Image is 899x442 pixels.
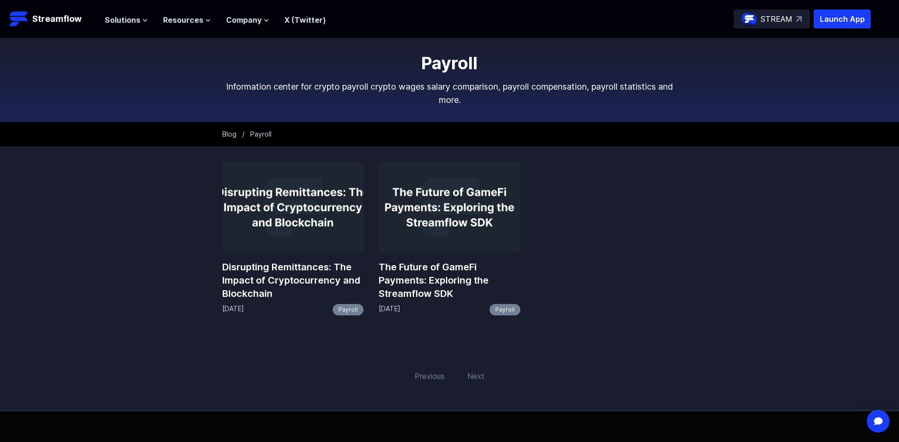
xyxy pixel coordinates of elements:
[222,304,244,315] p: [DATE]
[242,130,245,138] span: /
[734,9,810,28] a: STREAM
[163,14,211,26] button: Resources
[9,9,95,28] a: Streamflow
[742,11,757,27] img: streamflow-logo-circle.png
[462,365,490,387] span: Next
[814,9,871,28] button: Launch App
[250,130,272,138] span: Payroll
[333,304,363,315] a: Payroll
[32,12,82,26] p: Streamflow
[379,304,400,315] p: [DATE]
[761,13,792,25] p: STREAM
[222,260,364,300] a: Disrupting Remittances: The Impact of Cryptocurrency and Blockchain
[490,304,520,315] a: Payroll
[796,16,802,22] img: top-right-arrow.svg
[222,162,364,253] img: Disrupting Remittances: The Impact of Cryptocurrency and Blockchain
[226,14,262,26] span: Company
[105,14,148,26] button: Solutions
[226,14,269,26] button: Company
[409,365,450,387] span: Previous
[379,260,520,300] a: The Future of GameFi Payments: Exploring the Streamflow SDK
[379,162,520,253] img: The Future of GameFi Payments: Exploring the Streamflow SDK
[867,410,890,433] div: Open Intercom Messenger
[222,130,236,138] a: Blog
[222,80,677,107] p: Information center for crypto payroll crypto wages salary comparison, payroll compensation, payro...
[9,9,28,28] img: Streamflow Logo
[163,14,203,26] span: Resources
[222,54,677,73] h1: Payroll
[105,14,140,26] span: Solutions
[284,15,326,25] a: X (Twitter)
